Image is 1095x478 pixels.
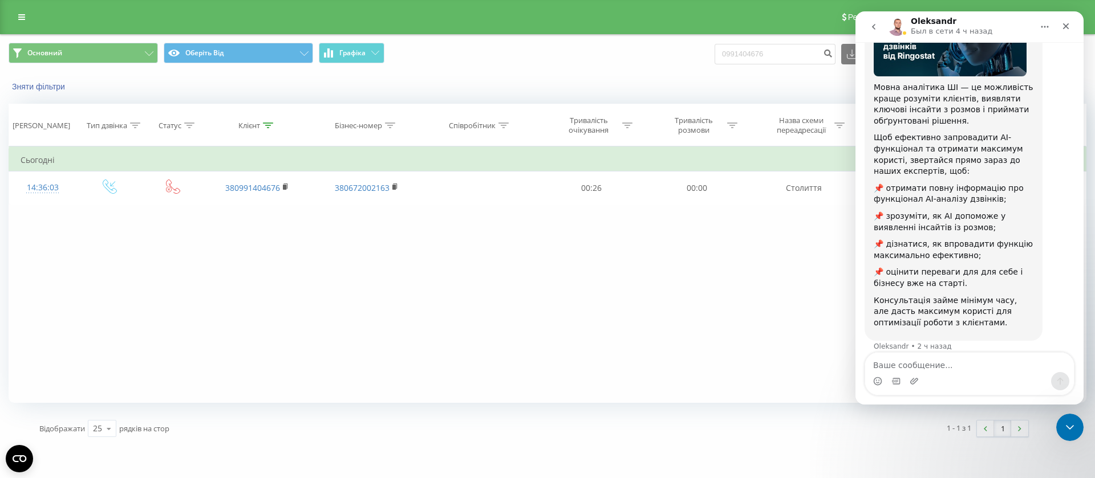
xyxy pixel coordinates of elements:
input: Пошук за номером [715,44,836,64]
button: Експорт [841,44,903,64]
font: 00:00 [687,182,707,193]
button: Основний [9,43,158,63]
font: Відображати [39,423,85,434]
font: Назва схеми переадресації [777,115,826,135]
a: 380991404676 [225,182,280,193]
a: 380672002163 [335,182,390,193]
div: Мовна аналітика ШІ — це можливість краще розуміти клієнтів, виявляти ключові інсайти з розмов і п... [18,71,178,115]
div: 📌 дізнатися, як впровадити функцію максимально ефективно; [18,227,178,250]
font: 1 - 1 з 1 [947,423,971,433]
font: Реферальна програма [848,13,932,22]
button: Оберіть Від [164,43,313,63]
div: 📌 зрозуміти, як АІ допоможе у виявленні інсайтів із розмов; [18,199,178,222]
font: [PERSON_NAME] [13,120,70,130]
iframe: Живий чат у інтеркомі [1056,414,1084,441]
font: 25 [93,423,102,434]
div: Консультація займе мінімум часу, але дасть максимум користі для оптимізації роботи з клієнтами. [18,284,178,317]
font: Зняти фільтри [12,82,65,91]
font: 1 [1001,423,1005,434]
font: Тип дзвінка [87,120,127,130]
font: Статус [159,120,181,130]
button: Добавить вложение [54,365,63,374]
font: Основний [27,48,62,58]
font: Бізнес-номер [335,120,382,130]
iframe: Intercom live chat [855,11,1084,405]
div: Щоб ефективно запровадити AI-функціонал та отримати максимум користі, звертайся прямо зараз до на... [18,121,178,165]
font: Співробітник [449,120,496,130]
font: Клієнт [238,120,260,130]
button: Відкрити віджет CMP [6,445,33,472]
button: Зняти фільтри [9,81,71,92]
button: Средство выбора GIF-файла [36,365,45,374]
button: Средство выбора эмодзи [18,365,27,374]
font: Столиття [786,182,822,193]
font: 00:26 [581,182,602,193]
font: Тривалість очікування [569,115,609,135]
button: Отправить сообщение… [196,361,214,379]
textarea: Ваше сообщение... [10,341,218,361]
button: Графіка [319,43,384,63]
font: Тривалість розмови [675,115,713,135]
font: Графіка [339,48,366,58]
div: 📌 отримати повну інформацію про функціонал AI-аналізу дзвінків; [18,171,178,194]
div: Oleksandr • 2 ч назад [18,332,96,338]
font: Оберіть Від [185,48,224,58]
font: рядків на стор [119,423,169,434]
font: 14:36:03 [27,182,59,193]
div: 📌 оцінити переваги для для себе і бізнесу вже на старті. [18,255,178,277]
font: Сьогодні [21,154,55,165]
